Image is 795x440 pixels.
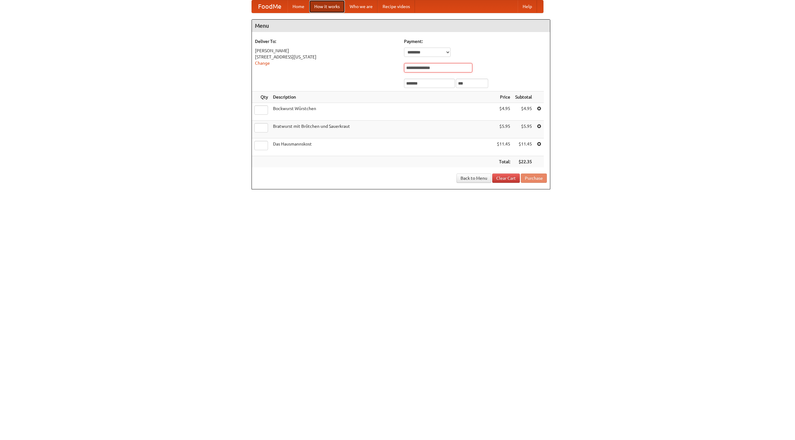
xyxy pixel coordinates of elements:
[494,91,513,103] th: Price
[513,138,534,156] td: $11.45
[513,121,534,138] td: $5.95
[494,156,513,168] th: Total:
[513,91,534,103] th: Subtotal
[457,174,491,183] a: Back to Menu
[252,91,270,103] th: Qty
[270,121,494,138] td: Bratwurst mit Brötchen und Sauerkraut
[270,138,494,156] td: Das Hausmannskost
[252,20,550,32] h4: Menu
[513,156,534,168] th: $22.35
[494,103,513,121] td: $4.95
[255,48,398,54] div: [PERSON_NAME]
[345,0,378,13] a: Who we are
[252,0,288,13] a: FoodMe
[518,0,537,13] a: Help
[521,174,547,183] button: Purchase
[288,0,309,13] a: Home
[404,38,547,44] h5: Payment:
[513,103,534,121] td: $4.95
[492,174,520,183] a: Clear Cart
[378,0,415,13] a: Recipe videos
[309,0,345,13] a: How it works
[494,121,513,138] td: $5.95
[270,103,494,121] td: Bockwurst Würstchen
[494,138,513,156] td: $11.45
[255,38,398,44] h5: Deliver To:
[270,91,494,103] th: Description
[255,61,270,66] a: Change
[255,54,398,60] div: [STREET_ADDRESS][US_STATE]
